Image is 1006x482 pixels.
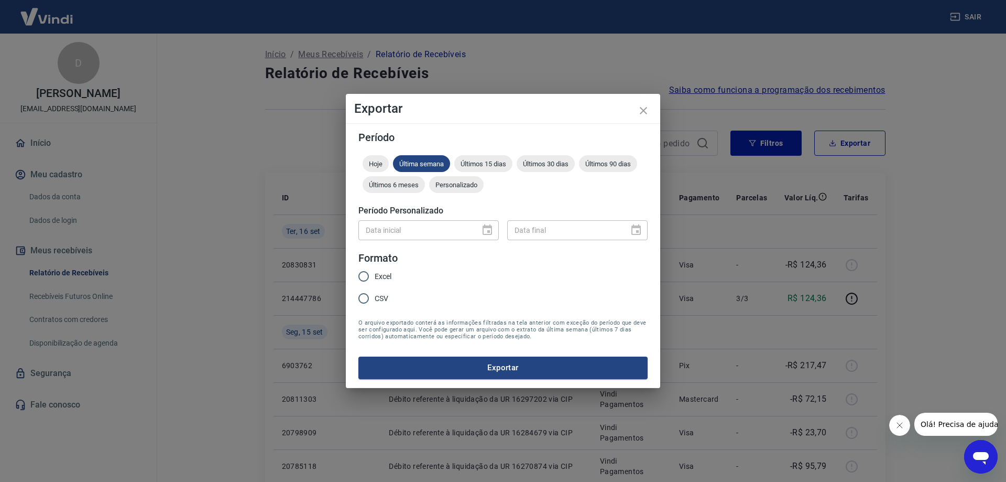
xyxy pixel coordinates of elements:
iframe: Mensagem da empresa [914,413,998,436]
input: DD/MM/YYYY [507,220,621,240]
span: CSV [375,293,388,304]
div: Hoje [363,155,389,172]
h5: Período [358,132,648,143]
button: Exportar [358,357,648,379]
div: Últimos 30 dias [517,155,575,172]
span: Olá! Precisa de ajuda? [6,7,88,16]
span: Últimos 90 dias [579,160,637,168]
span: Hoje [363,160,389,168]
h5: Período Personalizado [358,206,648,216]
div: Últimos 90 dias [579,155,637,172]
span: Últimos 6 meses [363,181,425,189]
span: O arquivo exportado conterá as informações filtradas na tela anterior com exceção do período que ... [358,319,648,340]
div: Últimos 6 meses [363,176,425,193]
legend: Formato [358,251,398,266]
span: Personalizado [429,181,484,189]
span: Excel [375,271,391,282]
h4: Exportar [354,102,652,115]
span: Últimos 30 dias [517,160,575,168]
button: close [631,98,656,123]
input: DD/MM/YYYY [358,220,473,240]
span: Últimos 15 dias [454,160,512,168]
div: Última semana [393,155,450,172]
span: Última semana [393,160,450,168]
iframe: Fechar mensagem [889,415,910,436]
div: Personalizado [429,176,484,193]
div: Últimos 15 dias [454,155,512,172]
iframe: Botão para abrir a janela de mensagens [964,440,998,474]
